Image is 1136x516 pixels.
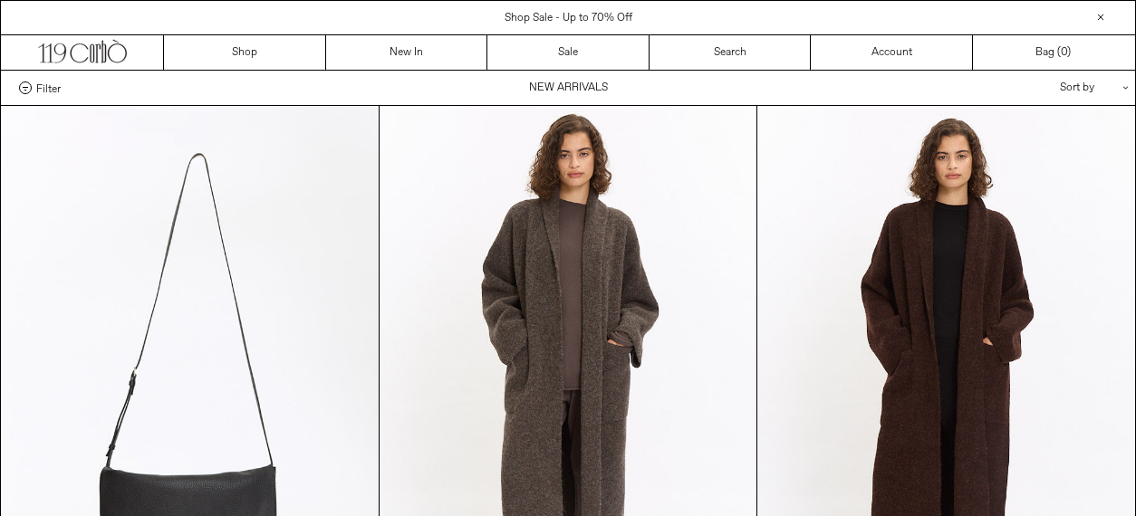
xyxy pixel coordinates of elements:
div: Sort by [954,71,1117,105]
a: Shop [164,35,326,70]
a: Shop Sale - Up to 70% Off [505,11,632,25]
a: New In [326,35,488,70]
a: Sale [487,35,650,70]
a: Account [811,35,973,70]
span: ) [1061,44,1071,61]
span: 0 [1061,45,1067,60]
span: Filter [36,81,61,94]
a: Bag () [973,35,1135,70]
a: Search [650,35,812,70]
